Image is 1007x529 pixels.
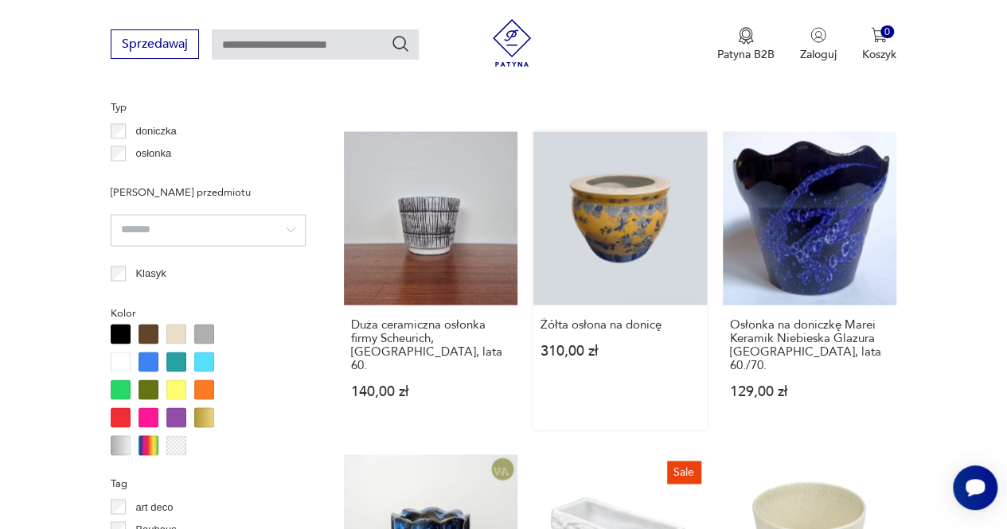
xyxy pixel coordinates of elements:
[953,465,997,510] iframe: Smartsupp widget button
[717,47,775,62] p: Patyna B2B
[135,498,173,515] p: art deco
[391,34,410,53] button: Szukaj
[533,131,707,429] a: Żółta osłona na donicęŻółta osłona na donicę310,00 zł
[344,131,517,429] a: Duża ceramiczna osłonka firmy Scheurich, Niemcy, lata 60.Duża ceramiczna osłonka firmy Scheurich,...
[135,145,171,162] p: osłonka
[738,27,754,45] img: Ikona medalu
[488,19,536,67] img: Patyna - sklep z meblami i dekoracjami vintage
[730,317,889,371] h3: Osłonka na doniczkę Marei Keramik Niebieska Glazura [GEOGRAPHIC_DATA], lata 60./70.
[111,184,306,201] p: [PERSON_NAME] przedmiotu
[135,123,176,140] p: doniczka
[111,99,306,116] p: Typ
[871,27,887,43] img: Ikona koszyka
[351,317,510,371] h3: Duża ceramiczna osłonka firmy Scheurich, [GEOGRAPHIC_DATA], lata 60.
[351,384,510,398] p: 140,00 zł
[135,265,166,282] p: Klasyk
[541,317,700,331] h3: Żółta osłona na donicę
[862,27,896,62] button: 0Koszyk
[880,25,894,39] div: 0
[723,131,896,429] a: Osłonka na doniczkę Marei Keramik Niebieska Glazura Niemcy, lata 60./70.Osłonka na doniczkę Marei...
[862,47,896,62] p: Koszyk
[810,27,826,43] img: Ikonka użytkownika
[111,474,306,492] p: Tag
[111,29,199,59] button: Sprzedawaj
[111,40,199,51] a: Sprzedawaj
[800,47,837,62] p: Zaloguj
[111,304,306,321] p: Kolor
[717,27,775,62] a: Ikona medaluPatyna B2B
[730,384,889,398] p: 129,00 zł
[541,344,700,357] p: 310,00 zł
[717,27,775,62] button: Patyna B2B
[800,27,837,62] button: Zaloguj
